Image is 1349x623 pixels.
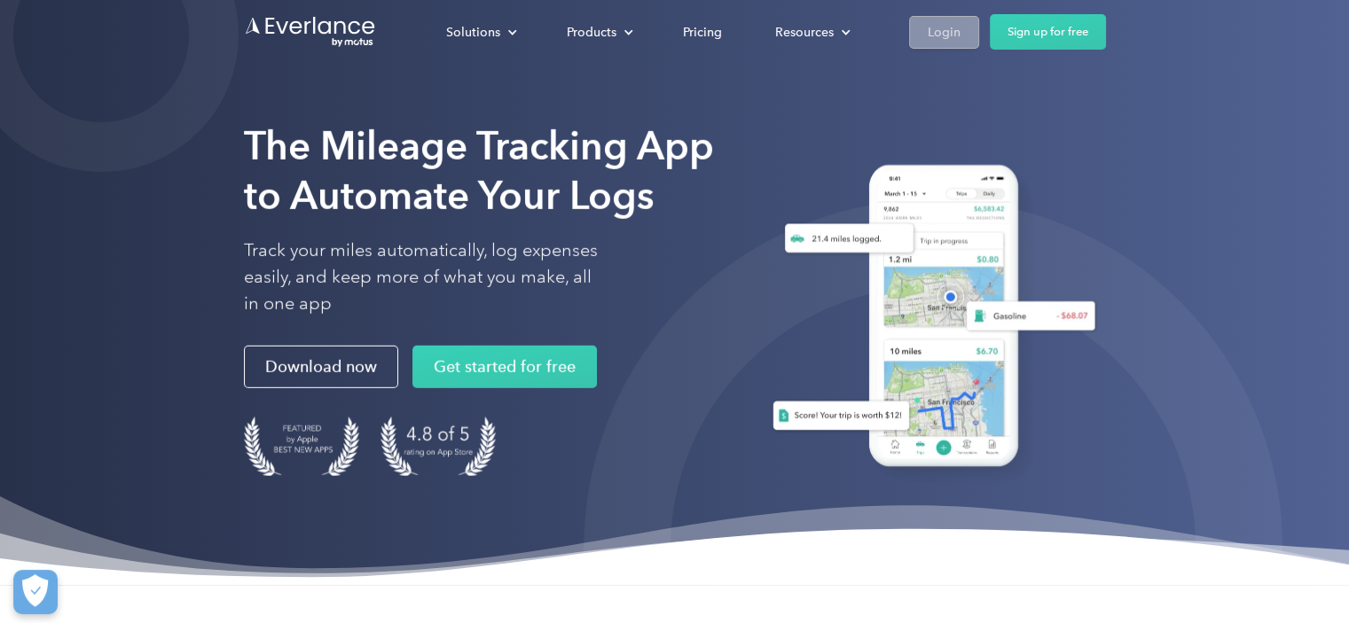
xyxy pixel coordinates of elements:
div: Products [549,17,647,48]
div: Resources [775,21,834,43]
a: Pricing [665,17,740,48]
a: Login [909,16,979,49]
button: Cookies Settings [13,570,58,614]
div: Login [928,21,961,43]
img: Everlance, mileage tracker app, expense tracking app [751,152,1106,487]
div: Resources [757,17,865,48]
strong: The Mileage Tracking App to Automate Your Logs [244,122,714,219]
a: Go to homepage [244,15,377,49]
img: 4.9 out of 5 stars on the app store [380,417,496,476]
div: Pricing [683,21,722,43]
p: Track your miles automatically, log expenses easily, and keep more of what you make, all in one app [244,238,599,317]
img: Badge for Featured by Apple Best New Apps [244,417,359,476]
a: Sign up for free [990,14,1106,50]
div: Solutions [446,21,500,43]
a: Download now [244,346,398,388]
div: Products [567,21,616,43]
div: Solutions [428,17,531,48]
a: Get started for free [412,346,597,388]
